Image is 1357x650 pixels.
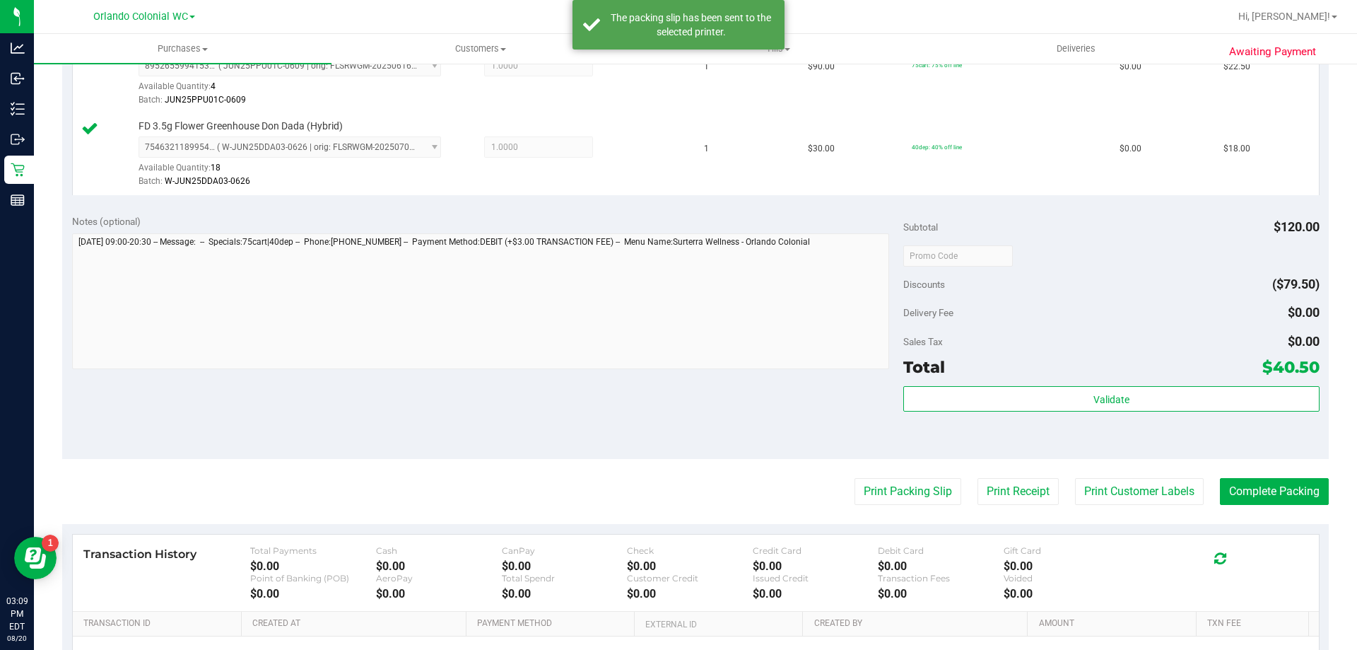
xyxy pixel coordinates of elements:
[250,559,376,573] div: $0.00
[704,60,709,74] span: 1
[1262,357,1320,377] span: $40.50
[14,537,57,579] iframe: Resource center
[165,95,246,105] span: JUN25PPU01C-0609
[211,163,221,173] span: 18
[634,612,802,637] th: External ID
[903,272,945,297] span: Discounts
[42,535,59,552] iframe: Resource center unread badge
[903,357,945,377] span: Total
[808,60,835,74] span: $90.00
[753,559,879,573] div: $0.00
[1272,277,1320,291] span: ($79.50)
[903,245,1013,267] input: Promo Code
[814,618,1022,629] a: Created By
[608,11,774,39] div: The packing slip has been sent to the selected printer.
[83,618,236,629] a: Transaction ID
[878,573,1004,584] div: Transaction Fees
[903,386,1319,412] button: Validate
[6,595,28,633] p: 03:09 PM EDT
[502,559,628,573] div: $0.00
[502,573,628,584] div: Total Spendr
[627,545,753,556] div: Check
[376,545,502,556] div: Cash
[11,102,25,116] inline-svg: Inventory
[1207,618,1303,629] a: Txn Fee
[753,573,879,584] div: Issued Credit
[1004,573,1129,584] div: Voided
[376,559,502,573] div: $0.00
[11,71,25,86] inline-svg: Inbound
[6,633,28,644] p: 08/20
[1039,618,1191,629] a: Amount
[927,34,1225,64] a: Deliveries
[250,545,376,556] div: Total Payments
[332,42,628,55] span: Customers
[376,587,502,600] div: $0.00
[878,587,1004,600] div: $0.00
[34,34,331,64] a: Purchases
[1288,305,1320,320] span: $0.00
[854,478,961,505] button: Print Packing Slip
[11,163,25,177] inline-svg: Retail
[252,618,460,629] a: Created At
[11,132,25,146] inline-svg: Outbound
[1120,142,1141,156] span: $0.00
[912,144,962,151] span: 40dep: 40% off line
[903,221,938,233] span: Subtotal
[1274,219,1320,234] span: $120.00
[250,573,376,584] div: Point of Banking (POB)
[1004,559,1129,573] div: $0.00
[139,95,163,105] span: Batch:
[627,587,753,600] div: $0.00
[34,42,331,55] span: Purchases
[139,176,163,186] span: Batch:
[627,573,753,584] div: Customer Credit
[331,34,629,64] a: Customers
[1075,478,1204,505] button: Print Customer Labels
[376,573,502,584] div: AeroPay
[139,120,343,133] span: FD 3.5g Flower Greenhouse Don Dada (Hybrid)
[878,559,1004,573] div: $0.00
[93,11,188,23] span: Orlando Colonial WC
[502,545,628,556] div: CanPay
[627,559,753,573] div: $0.00
[903,307,953,318] span: Delivery Fee
[977,478,1059,505] button: Print Receipt
[1223,60,1250,74] span: $22.50
[808,142,835,156] span: $30.00
[502,587,628,600] div: $0.00
[1038,42,1115,55] span: Deliveries
[1120,60,1141,74] span: $0.00
[1004,545,1129,556] div: Gift Card
[1223,142,1250,156] span: $18.00
[1004,587,1129,600] div: $0.00
[250,587,376,600] div: $0.00
[1093,394,1129,405] span: Validate
[139,76,457,104] div: Available Quantity:
[72,216,141,227] span: Notes (optional)
[1220,478,1329,505] button: Complete Packing
[753,587,879,600] div: $0.00
[704,142,709,156] span: 1
[11,193,25,207] inline-svg: Reports
[477,618,629,629] a: Payment Method
[1238,11,1330,22] span: Hi, [PERSON_NAME]!
[1229,44,1316,60] span: Awaiting Payment
[912,62,962,69] span: 75cart: 75% off line
[211,81,216,91] span: 4
[878,545,1004,556] div: Debit Card
[11,41,25,55] inline-svg: Analytics
[1288,334,1320,349] span: $0.00
[903,336,943,347] span: Sales Tax
[753,545,879,556] div: Credit Card
[139,158,457,185] div: Available Quantity:
[165,176,250,186] span: W-JUN25DDA03-0626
